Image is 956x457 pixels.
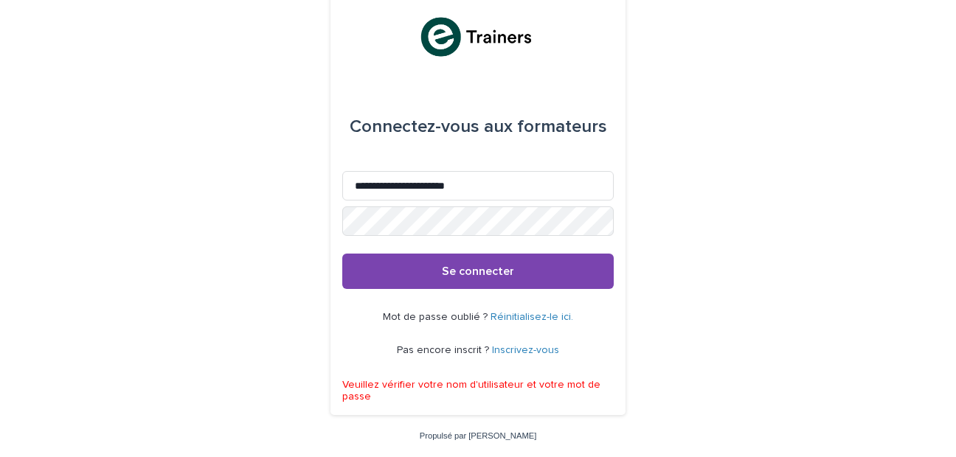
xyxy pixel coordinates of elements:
[350,118,513,136] font: Connectez-vous aux
[492,345,559,355] a: Inscrivez-vous
[517,118,607,136] font: formateurs
[397,345,489,355] font: Pas encore inscrit ?
[342,380,600,402] font: Veuillez vérifier votre nom d'utilisateur et votre mot de passe
[420,431,537,440] a: Propulsé par [PERSON_NAME]
[491,312,573,322] a: Réinitialisez-le ici.
[342,254,614,289] button: Se connecter
[417,15,538,59] img: K0CqGN7SDeD6s4JG8KQk
[442,265,514,277] font: Se connecter
[383,312,488,322] font: Mot de passe oublié ?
